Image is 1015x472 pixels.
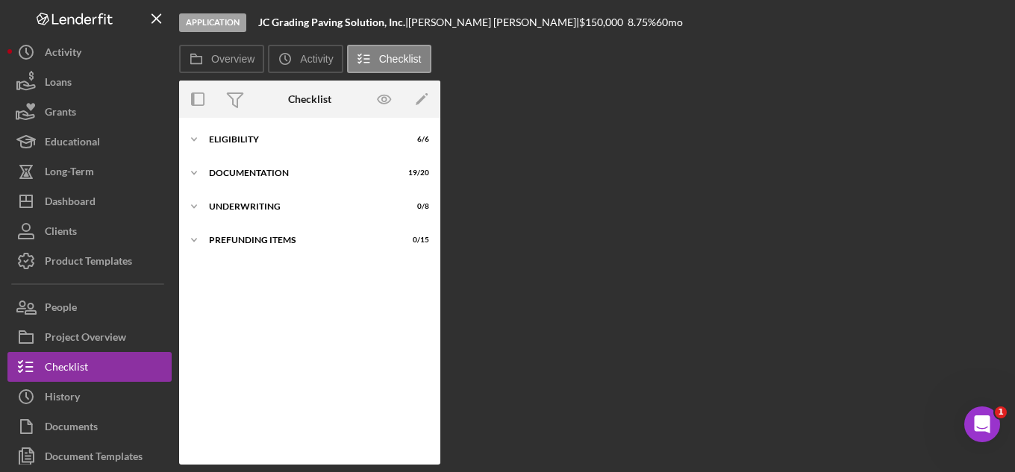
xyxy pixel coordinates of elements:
div: Clients [45,216,77,250]
div: 19 / 20 [402,169,429,177]
iframe: Intercom live chat [964,406,1000,442]
label: Activity [300,53,333,65]
button: Grants [7,97,172,127]
button: Educational [7,127,172,157]
div: 6 / 6 [402,135,429,144]
div: 0 / 8 [402,202,429,211]
button: Overview [179,45,264,73]
button: Long-Term [7,157,172,186]
span: 1 [995,406,1007,418]
button: Document Templates [7,441,172,471]
div: Product Templates [45,246,132,280]
button: Documents [7,412,172,441]
div: Long-Term [45,157,94,190]
div: 60 mo [656,16,683,28]
div: 8.75 % [628,16,656,28]
div: Documents [45,412,98,445]
div: Educational [45,127,100,160]
button: Activity [7,37,172,67]
button: Checklist [7,352,172,382]
div: History [45,382,80,415]
button: Clients [7,216,172,246]
div: Eligibility [209,135,392,144]
div: Checklist [45,352,88,386]
button: Project Overview [7,322,172,352]
button: Activity [268,45,343,73]
button: Checklist [347,45,431,73]
div: Project Overview [45,322,126,356]
button: Loans [7,67,172,97]
div: [PERSON_NAME] [PERSON_NAME] | [408,16,579,28]
label: Checklist [379,53,422,65]
button: History [7,382,172,412]
button: Dashboard [7,186,172,216]
div: 0 / 15 [402,236,429,245]
div: Application [179,13,246,32]
div: Dashboard [45,186,96,220]
span: $150,000 [579,16,623,28]
b: JC Grading Paving Solution, Inc. [258,16,405,28]
div: Checklist [288,93,331,105]
label: Overview [211,53,254,65]
div: | [258,16,408,28]
div: Documentation [209,169,392,177]
button: People [7,292,172,322]
div: Loans [45,67,72,101]
button: Product Templates [7,246,172,276]
div: Prefunding Items [209,236,392,245]
div: Activity [45,37,81,71]
div: Grants [45,97,76,130]
div: People [45,292,77,326]
div: Underwriting [209,202,392,211]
